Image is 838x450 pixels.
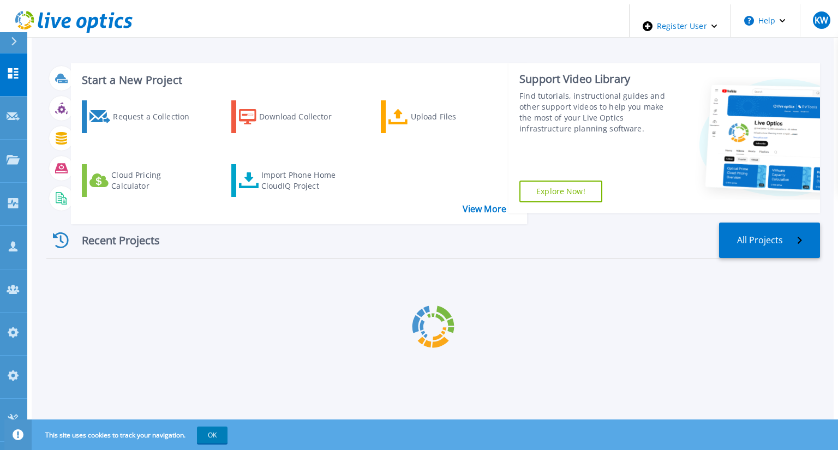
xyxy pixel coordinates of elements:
[82,100,214,133] a: Request a Collection
[46,227,177,254] div: Recent Projects
[259,103,346,130] div: Download Collector
[261,167,349,194] div: Import Phone Home CloudIQ Project
[82,74,513,86] h3: Start a New Project
[815,16,828,25] span: KW
[231,100,363,133] a: Download Collector
[519,91,676,134] div: Find tutorials, instructional guides and other support videos to help you make the most of your L...
[519,72,676,86] div: Support Video Library
[719,223,820,258] a: All Projects
[197,427,228,443] button: OK
[463,204,513,214] a: View More
[111,167,199,194] div: Cloud Pricing Calculator
[381,100,513,133] a: Upload Files
[82,164,214,197] a: Cloud Pricing Calculator
[411,103,498,130] div: Upload Files
[34,427,228,443] span: This site uses cookies to track your navigation.
[113,103,200,130] div: Request a Collection
[519,181,602,202] a: Explore Now!
[731,4,799,37] button: Help
[630,4,731,48] div: Register User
